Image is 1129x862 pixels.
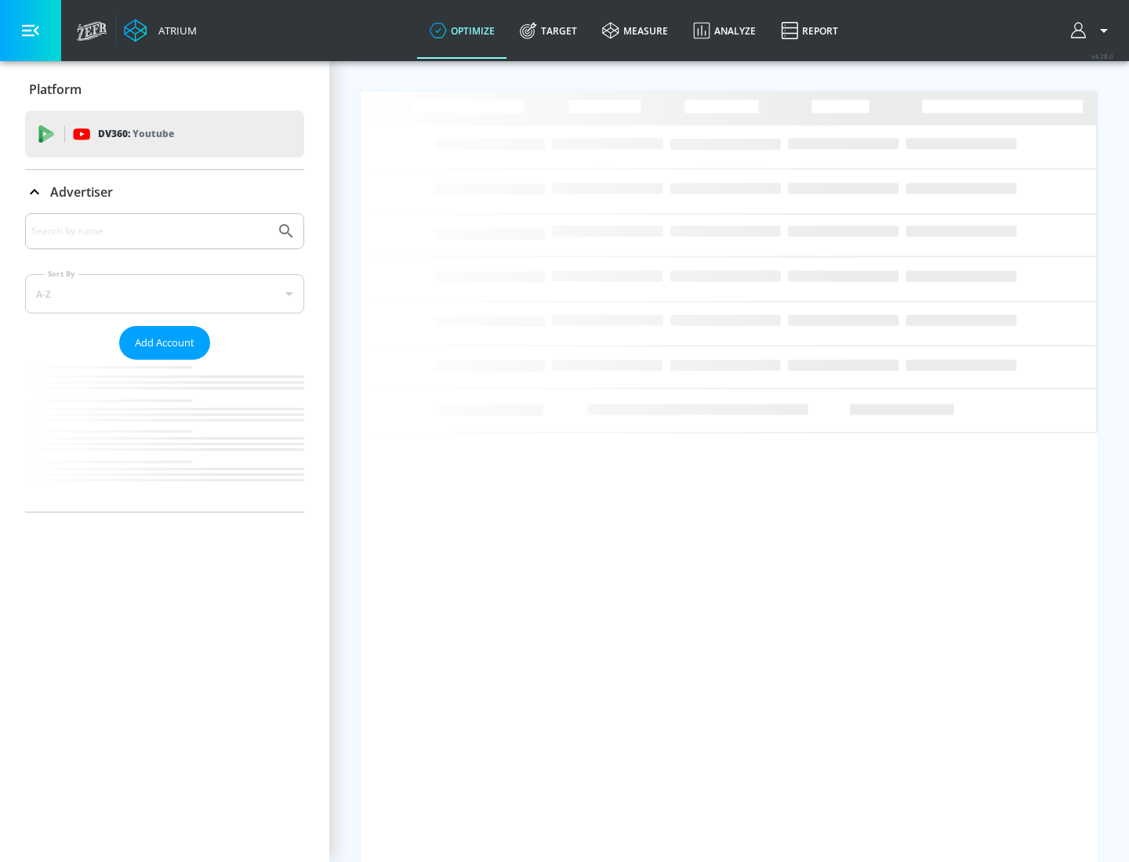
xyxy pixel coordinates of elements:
[133,125,174,142] p: Youtube
[25,67,304,111] div: Platform
[25,110,304,158] div: DV360: Youtube
[98,125,174,143] p: DV360:
[45,269,78,279] label: Sort By
[135,334,194,352] span: Add Account
[119,326,210,360] button: Add Account
[31,221,269,241] input: Search by name
[25,360,304,512] nav: list of Advertiser
[124,19,197,42] a: Atrium
[590,2,681,59] a: measure
[152,24,197,38] div: Atrium
[417,2,507,59] a: optimize
[681,2,768,59] a: Analyze
[25,274,304,313] div: A-Z
[29,81,82,98] p: Platform
[768,2,851,59] a: Report
[1091,52,1113,60] span: v 4.28.0
[25,170,304,214] div: Advertiser
[507,2,590,59] a: Target
[25,213,304,512] div: Advertiser
[50,183,113,201] p: Advertiser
